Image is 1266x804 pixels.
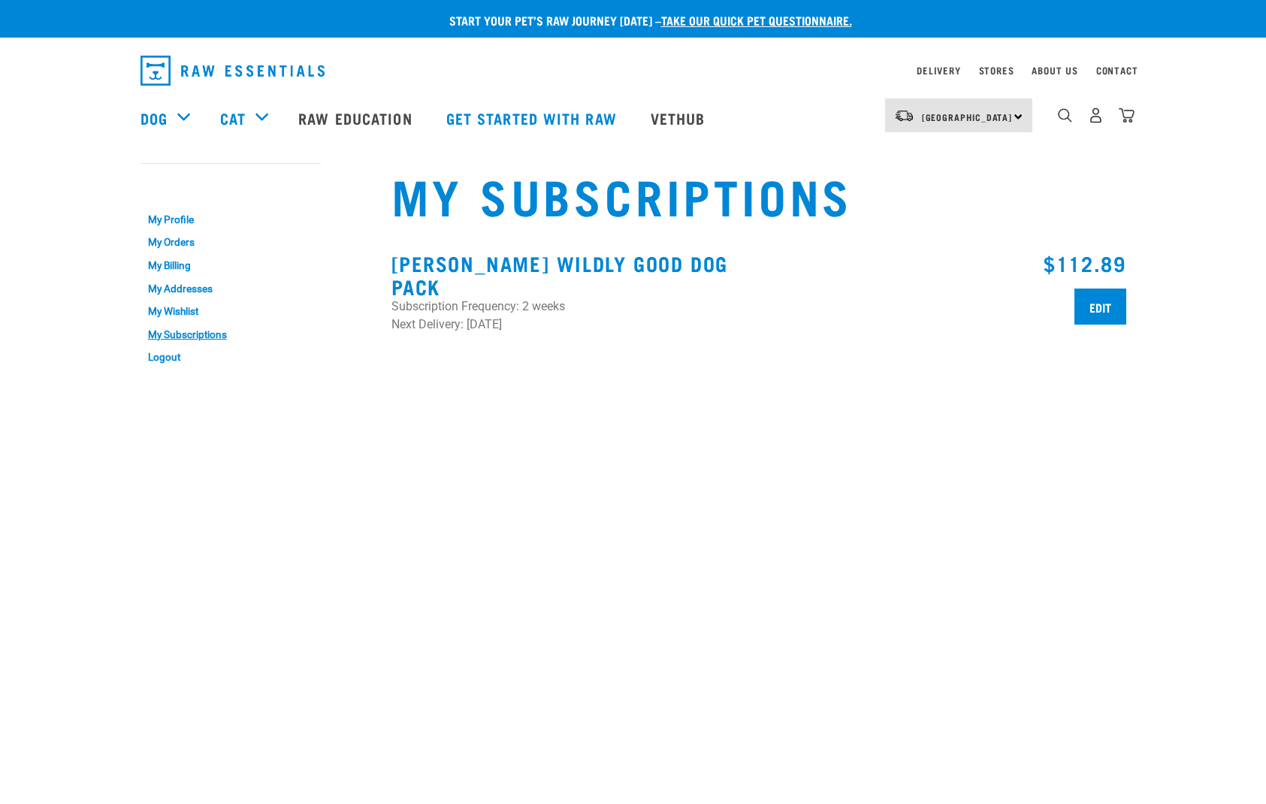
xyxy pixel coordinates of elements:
[140,300,321,323] a: My Wishlist
[768,252,1126,275] h3: $112.89
[391,316,750,334] p: Next Delivery: [DATE]
[917,68,960,73] a: Delivery
[1058,108,1072,122] img: home-icon-1@2x.png
[391,252,750,298] h3: [PERSON_NAME] Wildly Good Dog Pack
[140,254,321,277] a: My Billing
[1119,107,1135,123] img: home-icon@2x.png
[128,50,1138,92] nav: dropdown navigation
[140,277,321,301] a: My Addresses
[636,88,724,148] a: Vethub
[979,68,1014,73] a: Stores
[140,231,321,255] a: My Orders
[1032,68,1077,73] a: About Us
[140,323,321,346] a: My Subscriptions
[1096,68,1138,73] a: Contact
[391,298,750,316] p: Subscription Frequency: 2 weeks
[220,107,246,129] a: Cat
[140,346,321,369] a: Logout
[894,109,914,122] img: van-moving.png
[922,114,1013,119] span: [GEOGRAPHIC_DATA]
[431,88,636,148] a: Get started with Raw
[140,56,325,86] img: Raw Essentials Logo
[661,17,852,23] a: take our quick pet questionnaire.
[140,107,168,129] a: Dog
[283,88,431,148] a: Raw Education
[140,208,321,231] a: My Profile
[1088,107,1104,123] img: user.png
[140,178,213,185] a: My Account
[391,168,1126,222] h1: My Subscriptions
[1074,289,1126,325] input: Edit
